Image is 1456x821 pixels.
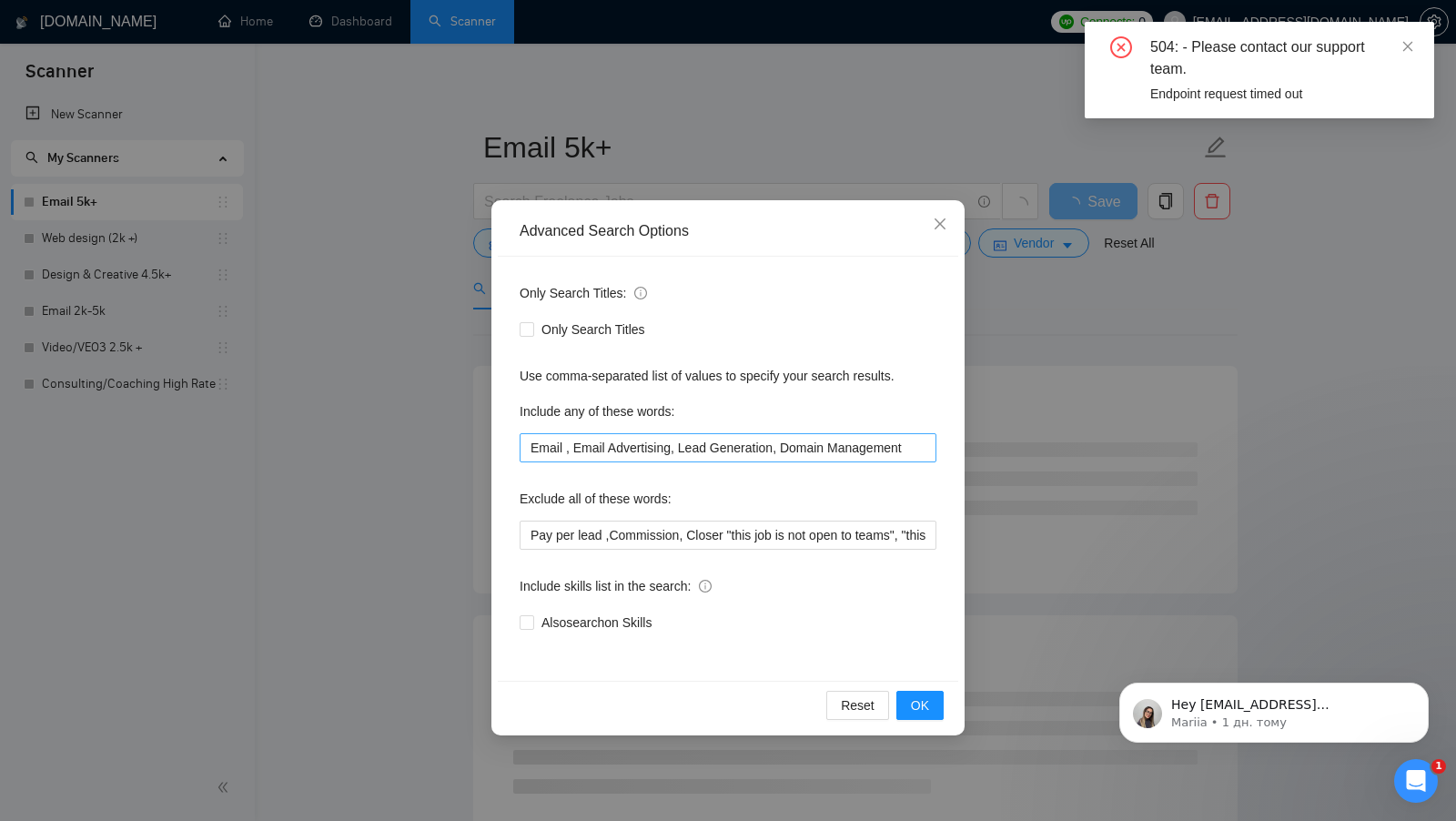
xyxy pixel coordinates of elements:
span: Reset [841,695,875,715]
div: Use comma-separated list of values to specify your search results. [520,366,936,386]
span: OK [911,695,929,715]
span: close-circle [1110,36,1132,58]
iframe: Intercom live chat [1394,759,1438,803]
div: 504: - Please contact our support team. [1150,36,1412,80]
span: info-circle [699,580,712,593]
label: Exclude all of these words: [520,484,672,513]
iframe: Intercom notifications повідомлення [1092,644,1456,772]
div: Endpoint request timed out [1150,84,1412,104]
button: Close [915,200,965,249]
span: close [933,217,947,231]
span: close [1401,40,1414,53]
button: Reset [826,691,889,720]
span: info-circle [634,287,647,299]
button: OK [896,691,944,720]
span: 1 [1431,759,1446,774]
div: Advanced Search Options [520,221,936,241]
label: Include any of these words: [520,397,674,426]
span: Include skills list in the search: [520,576,712,596]
span: Only Search Titles [534,319,652,340]
span: Only Search Titles: [520,283,647,303]
span: Also search on Skills [534,613,659,633]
